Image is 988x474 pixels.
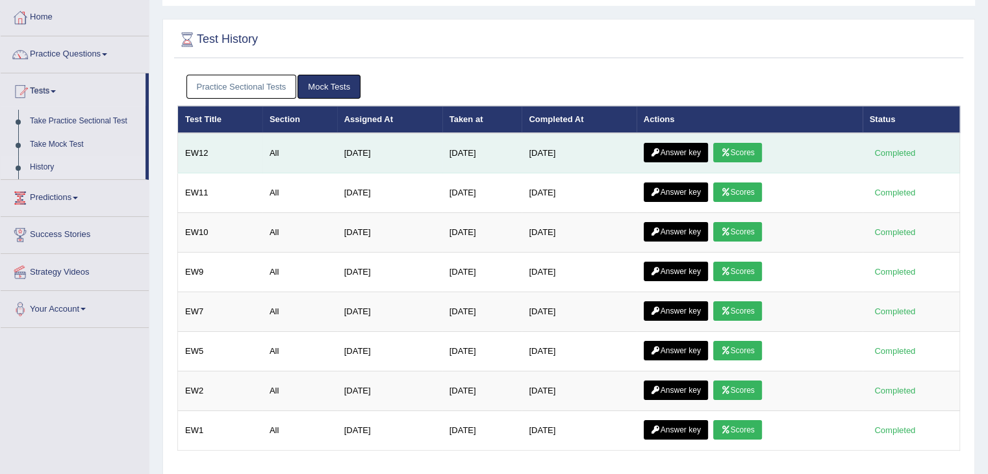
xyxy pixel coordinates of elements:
[262,173,337,213] td: All
[442,253,522,292] td: [DATE]
[522,411,636,451] td: [DATE]
[863,106,960,133] th: Status
[1,73,146,106] a: Tests
[337,133,442,173] td: [DATE]
[644,420,708,440] a: Answer key
[337,332,442,371] td: [DATE]
[870,384,920,397] div: Completed
[870,305,920,318] div: Completed
[442,213,522,253] td: [DATE]
[644,301,708,321] a: Answer key
[178,411,262,451] td: EW1
[337,292,442,332] td: [DATE]
[644,222,708,242] a: Answer key
[713,222,761,242] a: Scores
[870,225,920,239] div: Completed
[262,332,337,371] td: All
[24,133,146,156] a: Take Mock Test
[713,420,761,440] a: Scores
[337,371,442,411] td: [DATE]
[644,380,708,400] a: Answer key
[337,213,442,253] td: [DATE]
[644,182,708,202] a: Answer key
[713,341,761,360] a: Scores
[178,213,262,253] td: EW10
[442,411,522,451] td: [DATE]
[522,173,636,213] td: [DATE]
[442,133,522,173] td: [DATE]
[442,292,522,332] td: [DATE]
[442,371,522,411] td: [DATE]
[337,106,442,133] th: Assigned At
[178,253,262,292] td: EW9
[637,106,863,133] th: Actions
[1,36,149,69] a: Practice Questions
[522,371,636,411] td: [DATE]
[178,371,262,411] td: EW2
[337,173,442,213] td: [DATE]
[522,253,636,292] td: [DATE]
[522,133,636,173] td: [DATE]
[337,411,442,451] td: [DATE]
[713,380,761,400] a: Scores
[870,265,920,279] div: Completed
[262,213,337,253] td: All
[24,156,146,179] a: History
[442,332,522,371] td: [DATE]
[870,186,920,199] div: Completed
[337,253,442,292] td: [DATE]
[644,143,708,162] a: Answer key
[178,332,262,371] td: EW5
[644,262,708,281] a: Answer key
[177,30,258,49] h2: Test History
[262,292,337,332] td: All
[870,423,920,437] div: Completed
[1,217,149,249] a: Success Stories
[262,106,337,133] th: Section
[262,411,337,451] td: All
[442,173,522,213] td: [DATE]
[262,253,337,292] td: All
[178,133,262,173] td: EW12
[522,106,636,133] th: Completed At
[522,332,636,371] td: [DATE]
[262,371,337,411] td: All
[522,292,636,332] td: [DATE]
[178,292,262,332] td: EW7
[870,146,920,160] div: Completed
[178,106,262,133] th: Test Title
[1,291,149,323] a: Your Account
[442,106,522,133] th: Taken at
[644,341,708,360] a: Answer key
[262,133,337,173] td: All
[24,110,146,133] a: Take Practice Sectional Test
[870,344,920,358] div: Completed
[186,75,297,99] a: Practice Sectional Tests
[713,301,761,321] a: Scores
[713,262,761,281] a: Scores
[713,182,761,202] a: Scores
[178,173,262,213] td: EW11
[1,180,149,212] a: Predictions
[713,143,761,162] a: Scores
[298,75,361,99] a: Mock Tests
[1,254,149,286] a: Strategy Videos
[522,213,636,253] td: [DATE]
